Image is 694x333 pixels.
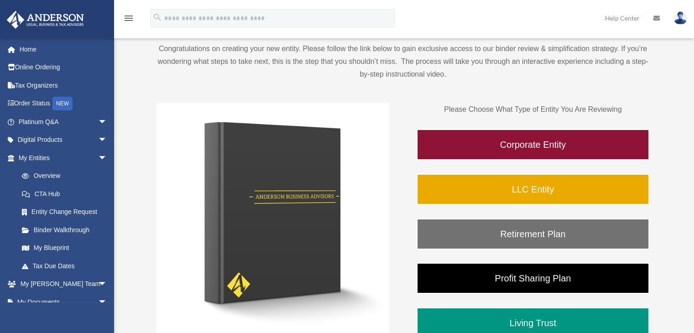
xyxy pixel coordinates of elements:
a: My Entitiesarrow_drop_down [6,149,121,167]
a: Retirement Plan [417,219,649,250]
a: Home [6,40,121,58]
span: arrow_drop_down [98,113,116,131]
a: Binder Walkthrough [13,221,116,239]
img: User Pic [673,11,687,25]
i: menu [123,13,134,24]
div: NEW [52,97,73,110]
span: arrow_drop_down [98,293,116,312]
span: arrow_drop_down [98,149,116,167]
a: Order StatusNEW [6,94,121,113]
a: Tax Organizers [6,76,121,94]
a: Digital Productsarrow_drop_down [6,131,121,149]
a: Corporate Entity [417,129,649,160]
a: Entity Change Request [13,203,121,221]
a: My Documentsarrow_drop_down [6,293,121,311]
span: arrow_drop_down [98,131,116,150]
p: Please Choose What Type of Entity You Are Reviewing [417,103,649,116]
a: Overview [13,167,121,185]
a: Tax Due Dates [13,257,121,275]
a: My Blueprint [13,239,121,257]
a: Platinum Q&Aarrow_drop_down [6,113,121,131]
a: My [PERSON_NAME] Teamarrow_drop_down [6,275,121,293]
a: LLC Entity [417,174,649,205]
span: arrow_drop_down [98,275,116,294]
i: search [152,12,162,22]
a: menu [123,16,134,24]
a: Profit Sharing Plan [417,263,649,294]
p: Congratulations on creating your new entity. Please follow the link below to gain exclusive acces... [157,42,649,81]
img: Anderson Advisors Platinum Portal [4,11,87,29]
a: Online Ordering [6,58,121,77]
a: CTA Hub [13,185,121,203]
